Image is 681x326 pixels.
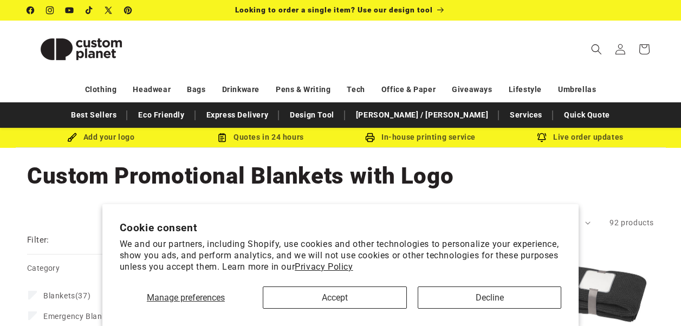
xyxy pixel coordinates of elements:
[284,106,340,125] a: Design Tool
[341,131,501,144] div: In-house printing service
[85,80,117,99] a: Clothing
[365,133,375,142] img: In-house printing
[43,291,75,300] span: Blankets
[147,292,225,303] span: Manage preferences
[558,80,596,99] a: Umbrellas
[27,255,168,282] summary: Category (0 selected)
[27,264,60,272] span: Category
[559,106,615,125] a: Quick Quote
[452,80,492,99] a: Giveaways
[201,106,274,125] a: Express Delivery
[585,37,608,61] summary: Search
[23,21,140,77] a: Custom Planet
[27,25,135,74] img: Custom Planet
[21,131,181,144] div: Add your logo
[351,106,494,125] a: [PERSON_NAME] / [PERSON_NAME]
[217,133,227,142] img: Order Updates Icon
[181,131,341,144] div: Quotes in 24 hours
[27,161,654,191] h1: Custom Promotional Blankets with Logo
[133,80,171,99] a: Headwear
[187,80,205,99] a: Bags
[418,286,562,309] button: Decline
[381,80,436,99] a: Office & Paper
[133,106,190,125] a: Eco Friendly
[509,80,542,99] a: Lifestyle
[500,209,681,326] iframe: Chat Widget
[67,133,77,142] img: Brush Icon
[120,221,562,234] h2: Cookie consent
[120,286,252,309] button: Manage preferences
[504,106,548,125] a: Services
[501,131,660,144] div: Live order updates
[66,106,122,125] a: Best Sellers
[295,262,353,272] a: Privacy Policy
[43,291,90,301] span: (37)
[222,80,260,99] a: Drinkware
[347,80,365,99] a: Tech
[120,239,562,272] p: We and our partners, including Shopify, use cookies and other technologies to personalize your ex...
[276,80,330,99] a: Pens & Writing
[537,133,547,142] img: Order updates
[27,234,49,246] h2: Filter:
[235,5,433,14] span: Looking to order a single item? Use our design tool
[43,311,128,321] span: (2)
[43,312,118,321] span: Emergency Blankets
[263,286,407,309] button: Accept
